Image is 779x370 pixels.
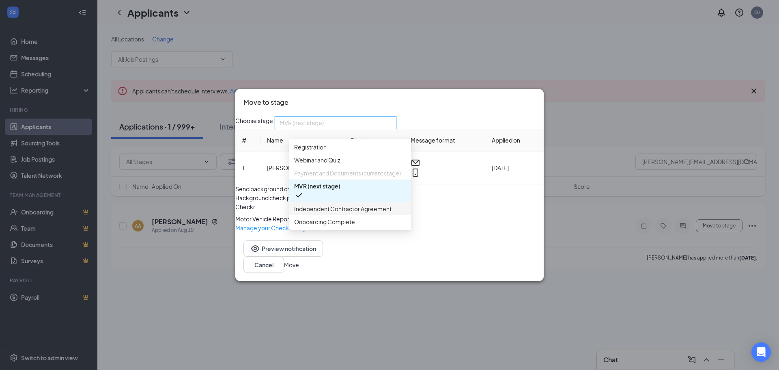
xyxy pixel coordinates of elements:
[235,223,321,232] a: Manage your Checkr integration
[235,129,260,151] th: #
[344,129,404,151] th: Status
[294,156,340,164] span: Webinar and Quiz
[751,342,771,362] div: Open Intercom Messenger
[404,129,485,151] th: Message format
[242,164,245,171] span: 1
[235,184,544,193] div: Send background check request to applicant?
[260,129,344,151] th: Name
[485,129,544,151] th: Applied on
[250,244,260,253] svg: Eye
[411,158,420,168] svg: Email
[294,169,401,177] span: Payment and Documents (current stage)
[280,117,324,129] span: MVR (next stage)
[485,151,544,184] td: [DATE]
[235,203,255,210] span: Checkr
[411,168,420,177] svg: MobileSms
[243,240,323,257] button: EyePreview notification
[284,260,299,269] button: Move
[294,190,304,200] svg: Checkmark
[243,257,284,273] button: Cancel
[243,97,288,108] h3: Move to stage
[235,193,544,202] span: Background check provider :
[294,182,340,190] span: MVR (next stage)
[294,143,327,151] span: Registration
[294,204,392,213] span: Independent Contractor Agreement
[294,217,355,226] span: Onboarding Complete
[235,215,291,223] span: Motor Vehicle Report
[235,116,275,129] span: Choose stage:
[235,224,321,232] span: Manage your Checkr integration
[267,164,313,171] span: [PERSON_NAME]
